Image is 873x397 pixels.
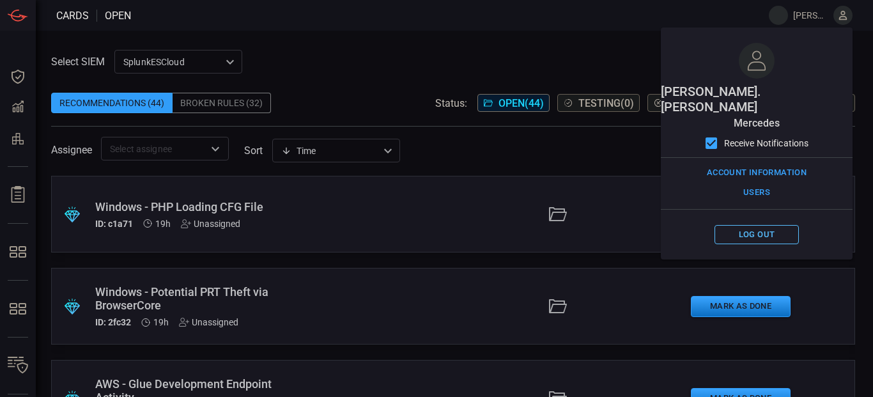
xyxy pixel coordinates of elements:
input: Select assignee [105,141,204,157]
div: Recommendations (44) [51,93,173,113]
div: Unassigned [181,219,240,229]
span: Cards [56,10,89,22]
span: [PERSON_NAME].[PERSON_NAME] [793,10,828,20]
button: MITRE - Exposures [3,237,33,267]
button: Users [715,183,799,203]
button: Preventions [3,123,33,153]
div: Unassigned [179,317,238,327]
div: Windows - PHP Loading CFG File [95,200,290,214]
span: Aug 18, 2025 3:26 PM [155,219,171,229]
button: Dashboard [3,61,33,92]
span: Assignee [51,144,92,156]
span: open [105,10,131,22]
label: sort [244,144,263,157]
button: Mark as Done [691,296,791,317]
span: Status: [435,97,467,109]
button: Open(44) [477,94,550,112]
button: Testing(0) [557,94,640,112]
p: SplunkESCloud [123,56,222,68]
label: Select SIEM [51,56,105,68]
span: mercedes [734,117,780,129]
button: Log out [715,225,799,245]
h5: ID: c1a71 [95,219,133,229]
span: Open ( 44 ) [498,97,544,109]
span: [PERSON_NAME].[PERSON_NAME] [661,84,853,114]
button: Dismissed(308) [647,94,752,112]
h5: ID: 2fc32 [95,317,131,327]
button: Detections [3,92,33,123]
button: Reports [3,180,33,210]
div: Time [281,144,380,157]
span: Aug 18, 2025 3:26 PM [153,317,169,327]
button: Inventory [3,350,33,381]
button: Open [206,140,224,158]
button: Account Information [704,163,810,183]
span: Testing ( 0 ) [578,97,634,109]
div: Broken Rules (32) [173,93,271,113]
button: MITRE - Detection Posture [3,293,33,324]
span: Receive Notifications [724,137,809,150]
div: Windows - Potential PRT Theft via BrowserCore [95,285,290,312]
